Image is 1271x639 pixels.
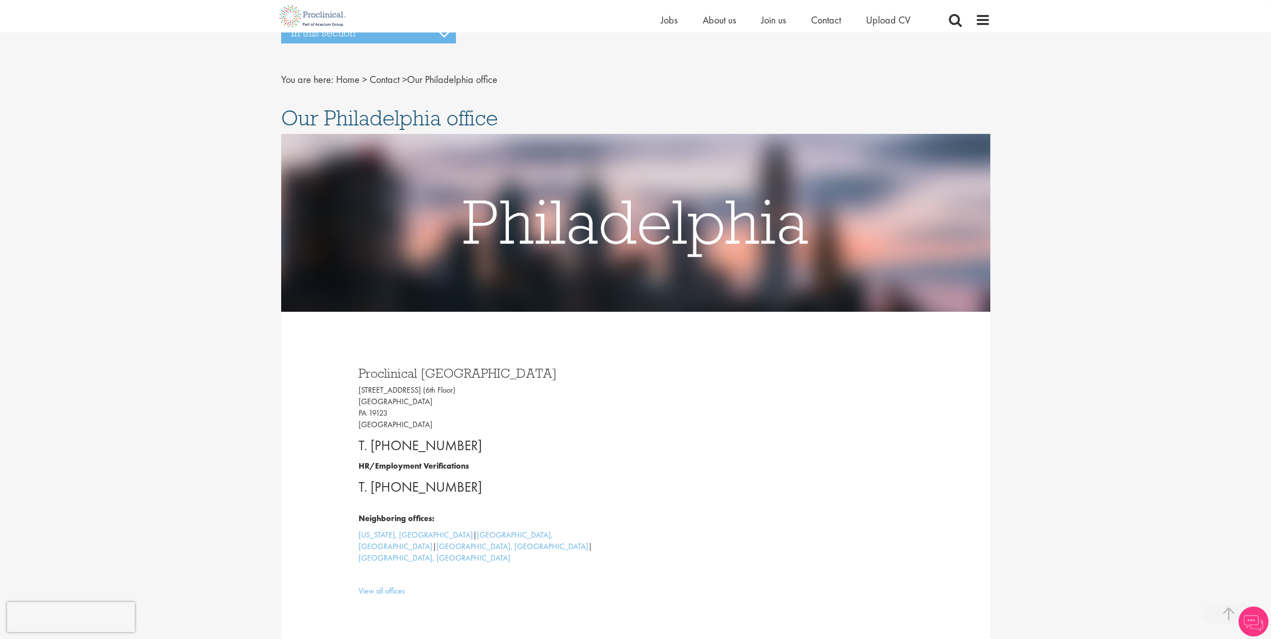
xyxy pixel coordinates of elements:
img: Chatbot [1239,607,1269,637]
p: T. [PHONE_NUMBER] [359,436,628,456]
span: Our Philadelphia office [336,73,497,86]
a: About us [703,13,736,26]
a: Contact [811,13,841,26]
p: [STREET_ADDRESS] (6th Floor) [GEOGRAPHIC_DATA] PA 19123 [GEOGRAPHIC_DATA] [359,385,628,430]
a: breadcrumb link to Contact [370,73,400,86]
a: [GEOGRAPHIC_DATA], [GEOGRAPHIC_DATA] [359,553,510,563]
h3: In this section [281,22,456,43]
a: View all offices [359,586,405,596]
a: [US_STATE], [GEOGRAPHIC_DATA] [359,530,473,540]
a: Jobs [661,13,678,26]
b: Neighboring offices: [359,513,434,524]
a: [GEOGRAPHIC_DATA], [GEOGRAPHIC_DATA] [436,541,588,552]
span: > [402,73,407,86]
a: Upload CV [866,13,910,26]
h3: Proclinical [GEOGRAPHIC_DATA] [359,367,628,380]
b: HR/Employment Verifications [359,461,469,471]
span: You are here: [281,73,334,86]
iframe: reCAPTCHA [7,602,135,632]
p: | | | [359,530,628,564]
span: Our Philadelphia office [281,104,498,131]
p: T. [PHONE_NUMBER] [359,477,628,497]
a: [GEOGRAPHIC_DATA], [GEOGRAPHIC_DATA] [359,530,553,552]
a: Join us [761,13,786,26]
span: > [362,73,367,86]
a: breadcrumb link to Home [336,73,360,86]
